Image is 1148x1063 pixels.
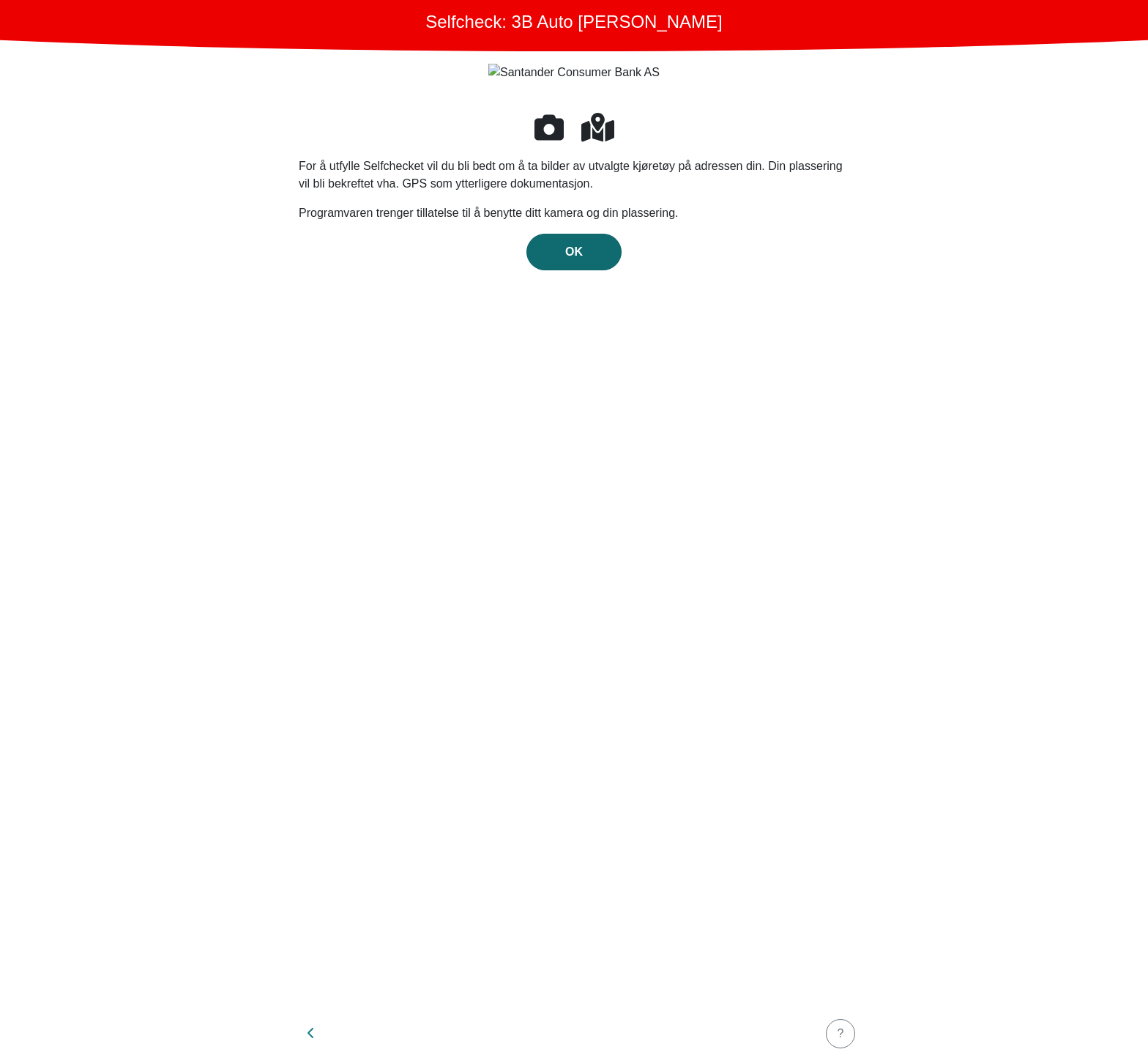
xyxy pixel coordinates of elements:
[299,158,849,193] p: For å utfylle Selfchecket vil du bli bedt om å ta bilder av utvalgte kjøretøy på adressen din. Di...
[826,1019,855,1048] button: ?
[565,245,583,258] span: OK
[835,1025,846,1042] div: ?
[299,204,849,222] p: Programvaren trenger tillatelse til å benytte ditt kamera og din plassering.
[526,234,622,270] button: OK
[488,64,660,81] img: Santander Consumer Bank AS
[425,12,723,33] h1: Selfcheck: 3B Auto [PERSON_NAME]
